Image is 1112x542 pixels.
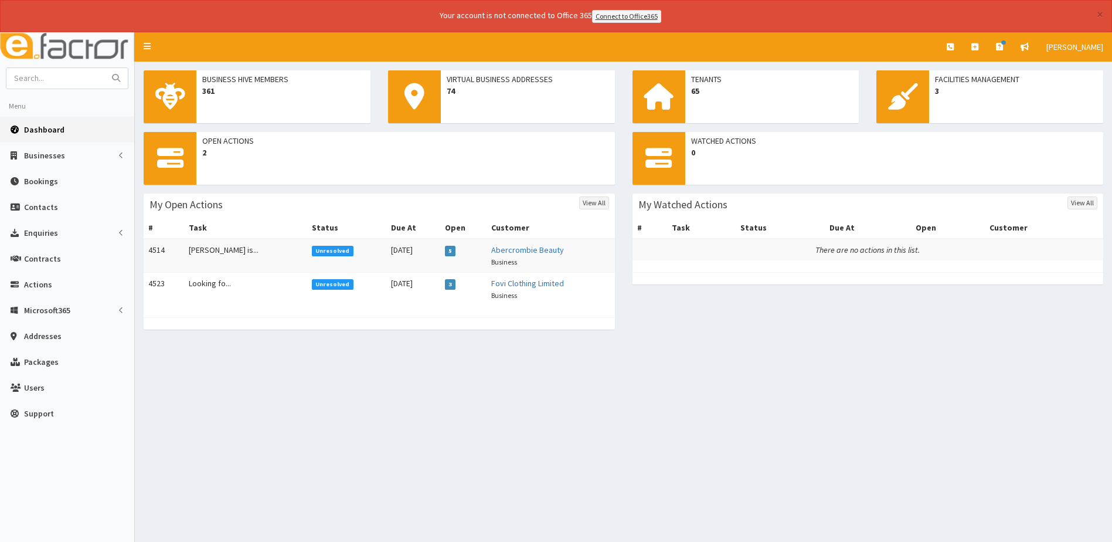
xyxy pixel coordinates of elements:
[579,197,609,209] a: View All
[184,272,307,306] td: Looking fo...
[911,217,985,239] th: Open
[144,217,184,239] th: #
[386,272,440,306] td: [DATE]
[445,246,456,256] span: 5
[386,217,440,239] th: Due At
[825,217,911,239] th: Due At
[491,258,517,266] small: Business
[736,217,825,239] th: Status
[24,176,58,187] span: Bookings
[202,73,365,85] span: Business Hive Members
[445,279,456,290] span: 3
[24,228,58,238] span: Enquiries
[312,246,353,256] span: Unresolved
[24,357,59,367] span: Packages
[667,217,736,239] th: Task
[487,217,614,239] th: Customer
[691,135,1098,147] span: Watched Actions
[184,239,307,273] td: [PERSON_NAME] is...
[24,382,45,393] span: Users
[985,217,1103,239] th: Customer
[691,73,853,85] span: Tenants
[935,73,1097,85] span: Facilities Management
[202,147,609,158] span: 2
[307,217,386,239] th: Status
[24,253,61,264] span: Contracts
[1046,42,1103,52] span: [PERSON_NAME]
[202,135,609,147] span: Open Actions
[491,291,517,300] small: Business
[691,147,1098,158] span: 0
[24,408,54,419] span: Support
[144,272,184,306] td: 4523
[24,150,65,161] span: Businesses
[447,85,609,97] span: 74
[24,331,62,341] span: Addresses
[447,73,609,85] span: Virtual Business Addresses
[24,305,70,316] span: Microsoft365
[149,199,223,210] h3: My Open Actions
[144,239,184,273] td: 4514
[6,68,105,89] input: Search...
[815,245,920,255] i: There are no actions in this list.
[1097,8,1103,21] button: ×
[935,85,1097,97] span: 3
[491,278,564,289] a: Fovi Clothing Limited
[691,85,853,97] span: 65
[1038,32,1112,62] a: [PERSON_NAME]
[24,202,58,212] span: Contacts
[386,239,440,273] td: [DATE]
[24,124,64,135] span: Dashboard
[592,10,661,23] a: Connect to Office365
[184,217,307,239] th: Task
[440,217,487,239] th: Open
[491,245,564,255] a: Abercrombie Beauty
[24,279,52,290] span: Actions
[1067,197,1097,209] a: View All
[312,279,353,290] span: Unresolved
[632,217,668,239] th: #
[202,85,365,97] span: 361
[208,9,893,23] div: Your account is not connected to Office 365
[638,199,727,210] h3: My Watched Actions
